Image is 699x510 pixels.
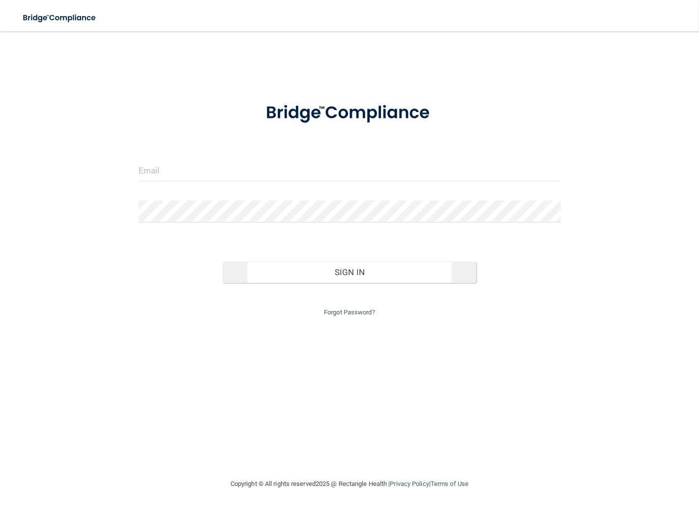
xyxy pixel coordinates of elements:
img: bridge_compliance_login_screen.278c3ca4.svg [15,8,105,28]
iframe: Drift Widget Chat Controller [530,441,687,480]
img: bridge_compliance_login_screen.278c3ca4.svg [248,90,451,136]
a: Forgot Password? [324,309,375,316]
div: Copyright © All rights reserved 2025 @ Rectangle Health | | [170,468,529,500]
button: Sign In [223,261,476,283]
a: Privacy Policy [390,480,429,487]
input: Email [139,159,561,181]
a: Terms of Use [431,480,468,487]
